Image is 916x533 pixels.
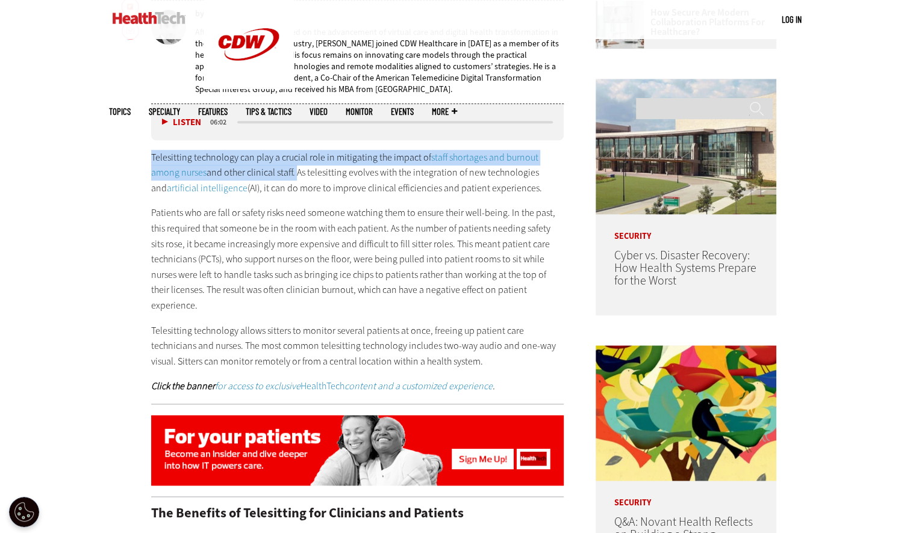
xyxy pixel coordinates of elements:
[344,380,493,392] a: content and a customized experience
[9,497,39,527] button: Open Preferences
[151,415,564,486] img: patient-centered care
[614,247,756,289] a: Cyber vs. Disaster Recovery: How Health Systems Prepare for the Worst
[151,380,215,392] strong: Click the banner
[782,13,802,26] div: User menu
[596,79,776,214] img: University of Vermont Medical Center’s main campus
[198,107,228,116] a: Features
[151,323,564,369] p: Telesitting technology allows sitters to monitor several patients at once, freeing up patient car...
[167,182,248,194] a: artificial intelligence
[149,107,180,116] span: Specialty
[346,107,373,116] a: MonITor
[215,380,301,392] a: for access to exclusive
[310,107,328,116] a: Video
[151,205,564,313] p: Patients who are fall or safety risks need someone watching them to ensure their well-being. In t...
[246,107,291,116] a: Tips & Tactics
[151,507,564,520] h2: The Benefits of Telesitting for Clinicians and Patients
[204,79,294,92] a: CDW
[596,345,776,481] img: abstract illustration of a tree
[301,380,344,392] a: HealthTech
[344,380,495,392] em: .
[432,107,457,116] span: More
[596,481,776,507] p: Security
[782,14,802,25] a: Log in
[9,497,39,527] div: Cookie Settings
[113,12,185,24] img: Home
[391,107,414,116] a: Events
[109,107,131,116] span: Topics
[151,150,564,196] p: Telesitting technology can play a crucial role in mitigating the impact of and other clinical sta...
[596,214,776,241] p: Security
